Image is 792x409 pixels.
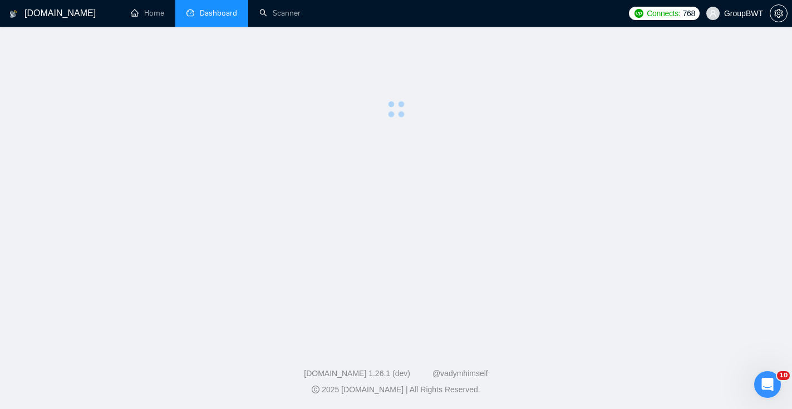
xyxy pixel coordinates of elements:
img: logo [9,5,17,23]
span: 10 [777,371,790,380]
div: 2025 [DOMAIN_NAME] | All Rights Reserved. [9,384,783,396]
span: user [709,9,717,17]
a: setting [770,9,788,18]
span: setting [770,9,787,18]
a: homeHome [131,8,164,18]
span: Connects: [647,7,680,20]
span: 768 [683,7,695,20]
a: @vadymhimself [432,369,488,378]
a: [DOMAIN_NAME] 1.26.1 (dev) [304,369,410,378]
iframe: Intercom live chat [754,371,781,398]
img: upwork-logo.png [634,9,643,18]
a: searchScanner [259,8,301,18]
span: dashboard [186,9,194,17]
button: setting [770,4,788,22]
span: Dashboard [200,8,237,18]
span: copyright [312,386,319,393]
